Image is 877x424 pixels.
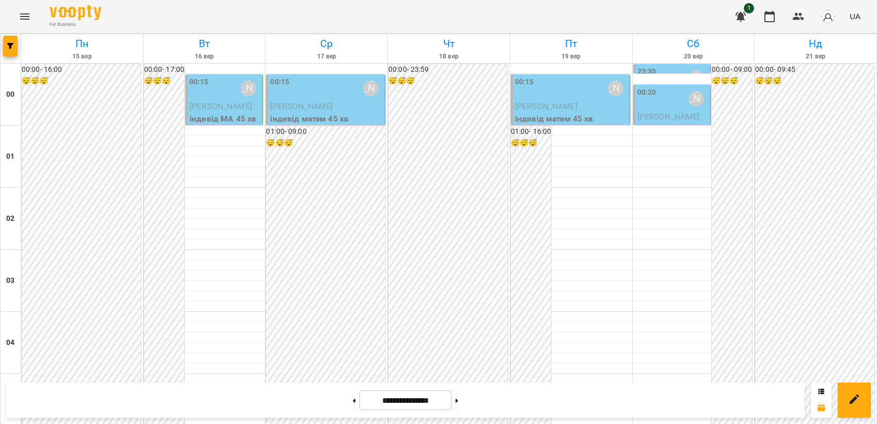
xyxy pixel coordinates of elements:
[755,75,874,87] h6: 😴😴😴
[270,113,383,125] p: індивід матем 45 хв
[634,36,753,52] h6: Сб
[270,101,333,111] span: [PERSON_NAME]
[389,36,508,52] h6: Чт
[270,77,289,88] label: 00:15
[50,5,101,20] img: Voopty Logo
[190,113,261,125] p: індивід МА 45 хв
[688,91,704,107] div: Тюрдьо Лариса
[637,112,700,122] span: [PERSON_NAME]
[511,126,551,138] h6: 01:00 - 16:00
[515,113,628,125] p: індивід матем 45 хв
[688,70,704,86] div: Тюрдьо Лариса
[389,52,508,62] h6: 18 вер
[145,36,264,52] h6: Вт
[637,87,656,98] label: 00:20
[6,337,14,349] h6: 04
[712,75,752,87] h6: 😴😴😴
[608,81,623,96] div: Тюрдьо Лариса
[6,275,14,286] h6: 03
[634,52,753,62] h6: 20 вер
[190,101,252,111] span: [PERSON_NAME]
[22,64,141,75] h6: 00:00 - 16:00
[144,64,184,75] h6: 00:00 - 17:00
[756,52,875,62] h6: 21 вер
[266,126,385,138] h6: 01:00 - 09:00
[23,36,142,52] h6: Пн
[144,75,184,87] h6: 😴😴😴
[755,64,874,75] h6: 00:00 - 09:45
[512,36,631,52] h6: Пт
[266,138,385,149] h6: 😴😴😴
[267,36,386,52] h6: Ср
[850,11,860,22] span: UA
[241,81,256,96] div: Тюрдьо Лариса
[512,52,631,62] h6: 19 вер
[388,64,508,75] h6: 00:00 - 23:59
[190,77,209,88] label: 00:15
[6,89,14,100] h6: 00
[637,123,709,135] p: індивід МА 45 хв
[50,21,101,28] span: For Business
[22,75,141,87] h6: 😴😴😴
[511,138,551,149] h6: 😴😴😴
[267,52,386,62] h6: 17 вер
[637,66,656,78] label: 23:30
[363,81,379,96] div: Тюрдьо Лариса
[845,7,865,26] button: UA
[23,52,142,62] h6: 15 вер
[388,75,508,87] h6: 😴😴😴
[712,64,752,75] h6: 00:00 - 09:00
[6,151,14,162] h6: 01
[6,213,14,224] h6: 02
[756,36,875,52] h6: Нд
[145,52,264,62] h6: 16 вер
[821,9,835,24] img: avatar_s.png
[515,77,534,88] label: 00:15
[515,101,577,111] span: [PERSON_NAME]
[744,3,754,13] span: 1
[12,4,37,29] button: Menu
